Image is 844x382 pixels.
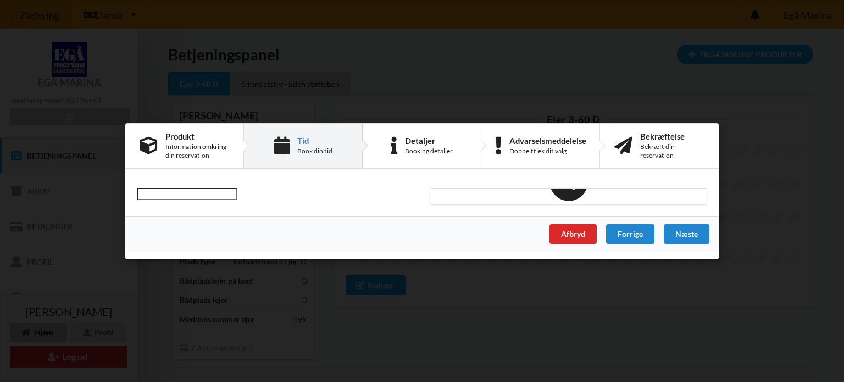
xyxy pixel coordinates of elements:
div: Tid [297,136,332,145]
div: Booking detaljer [405,147,453,156]
div: Detaljer [405,136,453,145]
div: Advarselsmeddelelse [509,136,586,145]
div: Information omkring din reservation [165,142,229,160]
div: Næste [664,224,709,243]
div: Forrige [606,224,654,243]
div: Produkt [165,131,229,140]
div: Afbryd [549,224,597,243]
div: Bekræftelse [640,131,704,140]
div: Dobbelttjek dit valg [509,147,586,156]
div: Bekræft din reservation [640,142,704,160]
div: Book din tid [297,147,332,156]
h2: Ingen tilgængelige tider [498,162,639,222]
